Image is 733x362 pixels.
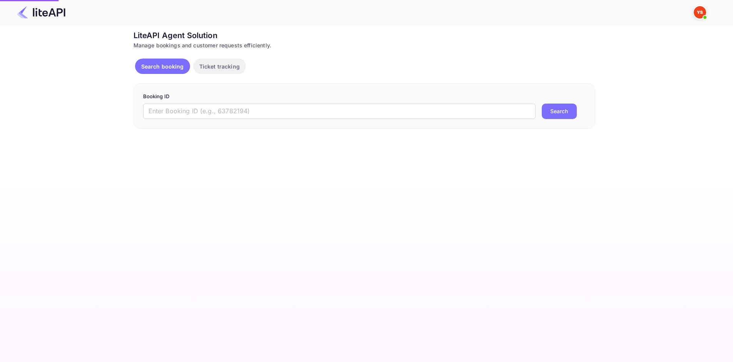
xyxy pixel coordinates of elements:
img: Yandex Support [694,6,706,18]
div: Manage bookings and customer requests efficiently. [134,41,595,49]
input: Enter Booking ID (e.g., 63782194) [143,104,536,119]
p: Ticket tracking [199,62,240,70]
p: Booking ID [143,93,586,101]
div: LiteAPI Agent Solution [134,30,595,41]
p: Search booking [141,62,184,70]
img: LiteAPI Logo [17,6,65,18]
button: Search [542,104,577,119]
